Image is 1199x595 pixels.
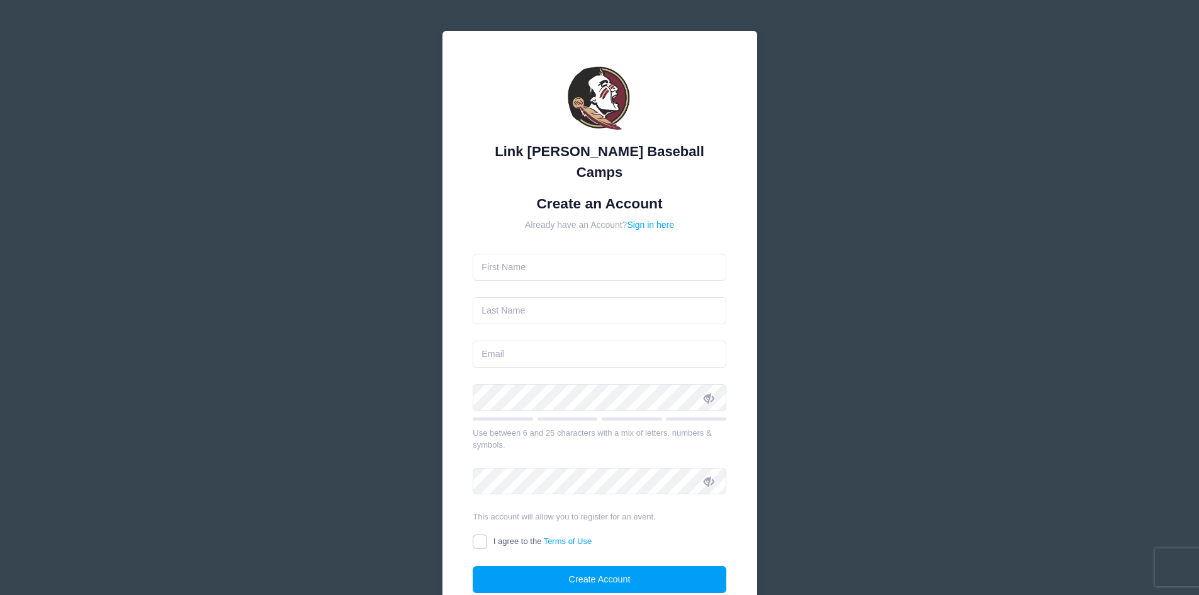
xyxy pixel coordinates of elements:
input: Email [473,341,726,368]
span: I agree to the [493,536,592,546]
div: Link [PERSON_NAME] Baseball Camps [473,141,726,183]
input: I agree to theTerms of Use [473,535,487,549]
div: Already have an Account? [473,218,726,232]
button: Create Account [473,566,726,593]
input: Last Name [473,297,726,324]
a: Sign in here [627,220,674,230]
div: This account will allow you to register for an event. [473,511,726,523]
input: First Name [473,254,726,281]
img: Link Jarrett Baseball Camps [562,62,638,137]
h1: Create an Account [473,195,726,212]
a: Terms of Use [544,536,592,546]
div: Use between 6 and 25 characters with a mix of letters, numbers & symbols. [473,427,726,451]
